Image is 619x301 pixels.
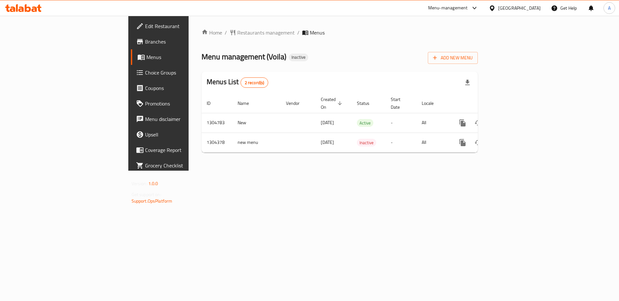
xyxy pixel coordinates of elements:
[145,100,227,107] span: Promotions
[145,84,227,92] span: Coupons
[131,111,232,127] a: Menu disclaimer
[286,99,308,107] span: Vendor
[310,29,325,36] span: Menus
[131,65,232,80] a: Choice Groups
[132,197,172,205] a: Support.OpsPlatform
[455,135,470,150] button: more
[357,119,373,127] span: Active
[238,99,257,107] span: Name
[145,131,227,138] span: Upsell
[132,179,147,188] span: Version:
[289,54,308,61] div: Inactive
[391,95,409,111] span: Start Date
[386,133,417,152] td: -
[230,29,295,36] a: Restaurants management
[131,49,232,65] a: Menus
[321,95,344,111] span: Created On
[428,52,478,64] button: Add New Menu
[201,49,286,64] span: Menu management ( Voila )
[321,118,334,127] span: [DATE]
[241,77,269,88] div: Total records count
[386,113,417,133] td: -
[145,69,227,76] span: Choice Groups
[145,38,227,45] span: Branches
[422,99,442,107] span: Locale
[297,29,300,36] li: /
[470,135,486,150] button: Change Status
[131,127,232,142] a: Upsell
[148,179,158,188] span: 1.0.0
[201,29,478,36] nav: breadcrumb
[131,158,232,173] a: Grocery Checklist
[433,54,473,62] span: Add New Menu
[131,80,232,96] a: Coupons
[417,133,450,152] td: All
[145,146,227,154] span: Coverage Report
[237,29,295,36] span: Restaurants management
[145,22,227,30] span: Edit Restaurant
[428,4,468,12] div: Menu-management
[289,55,308,60] span: Inactive
[201,94,522,153] table: enhanced table
[498,5,541,12] div: [GEOGRAPHIC_DATA]
[417,113,450,133] td: All
[460,75,475,90] div: Export file
[207,99,219,107] span: ID
[321,138,334,146] span: [DATE]
[146,53,227,61] span: Menus
[232,133,281,152] td: new menu
[145,115,227,123] span: Menu disclaimer
[455,115,470,131] button: more
[450,94,522,113] th: Actions
[131,142,232,158] a: Coverage Report
[132,190,161,199] span: Get support on:
[131,34,232,49] a: Branches
[241,80,268,86] span: 2 record(s)
[131,96,232,111] a: Promotions
[470,115,486,131] button: Change Status
[357,139,376,146] span: Inactive
[131,18,232,34] a: Edit Restaurant
[357,99,378,107] span: Status
[207,77,268,88] h2: Menus List
[145,162,227,169] span: Grocery Checklist
[232,113,281,133] td: New
[608,5,611,12] span: A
